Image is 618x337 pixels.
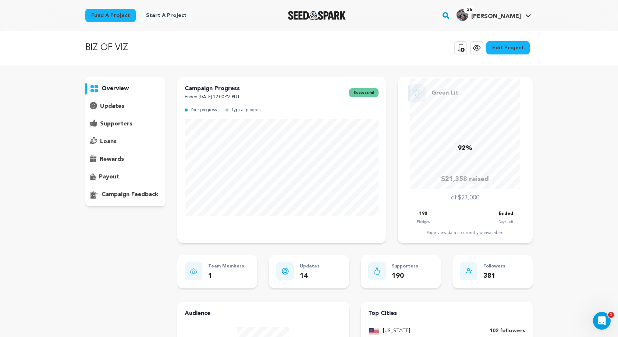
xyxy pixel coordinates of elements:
p: loans [100,137,117,146]
span: [PERSON_NAME] [471,14,521,19]
a: Judy L.'s Profile [455,8,533,21]
p: of $23,000 [451,194,479,202]
p: Your progress [191,106,217,114]
span: 1 [608,312,614,318]
p: Ended [DATE] 12:00PM PDT [185,93,240,102]
div: Judy L.'s Profile [457,9,521,21]
p: updates [100,102,124,111]
h4: Audience [185,309,342,318]
h4: Top Cities [368,309,525,318]
span: successful [349,88,379,97]
p: payout [99,173,119,181]
img: Seed&Spark Logo Dark Mode [288,11,346,20]
button: campaign feedback [85,189,166,201]
p: rewards [100,155,124,164]
button: payout [85,171,166,183]
p: Campaign Progress [185,84,240,93]
p: 1 [208,271,244,281]
p: 190 [419,210,427,218]
p: 102 followers [490,327,525,336]
button: rewards [85,153,166,165]
img: 8d56b885ed422f55.jpg [457,9,468,21]
p: 190 [392,271,418,281]
p: campaign feedback [102,190,158,199]
button: loans [85,136,166,148]
p: Updates [300,262,320,271]
p: Supporters [392,262,418,271]
p: 92% [458,143,472,154]
p: Ended [499,210,513,218]
a: Edit Project [486,41,530,54]
iframe: Intercom live chat [593,312,611,330]
p: Days Left [498,218,513,226]
p: Typical progress [231,106,262,114]
button: overview [85,83,166,95]
p: overview [102,84,129,93]
a: Fund a project [85,9,136,22]
a: Seed&Spark Homepage [288,11,346,20]
a: Start a project [140,9,192,22]
p: 381 [483,271,505,281]
span: 36 [464,6,475,14]
p: BIZ OF VIZ [85,41,128,54]
p: Team Members [208,262,244,271]
button: supporters [85,118,166,130]
p: Followers [483,262,505,271]
p: 14 [300,271,320,281]
p: supporters [100,120,132,128]
span: Judy L.'s Profile [455,8,533,23]
div: Page view data is currently unavailable. [405,230,525,236]
button: updates [85,100,166,112]
p: Pledges [417,218,430,226]
p: [US_STATE] [383,327,410,336]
